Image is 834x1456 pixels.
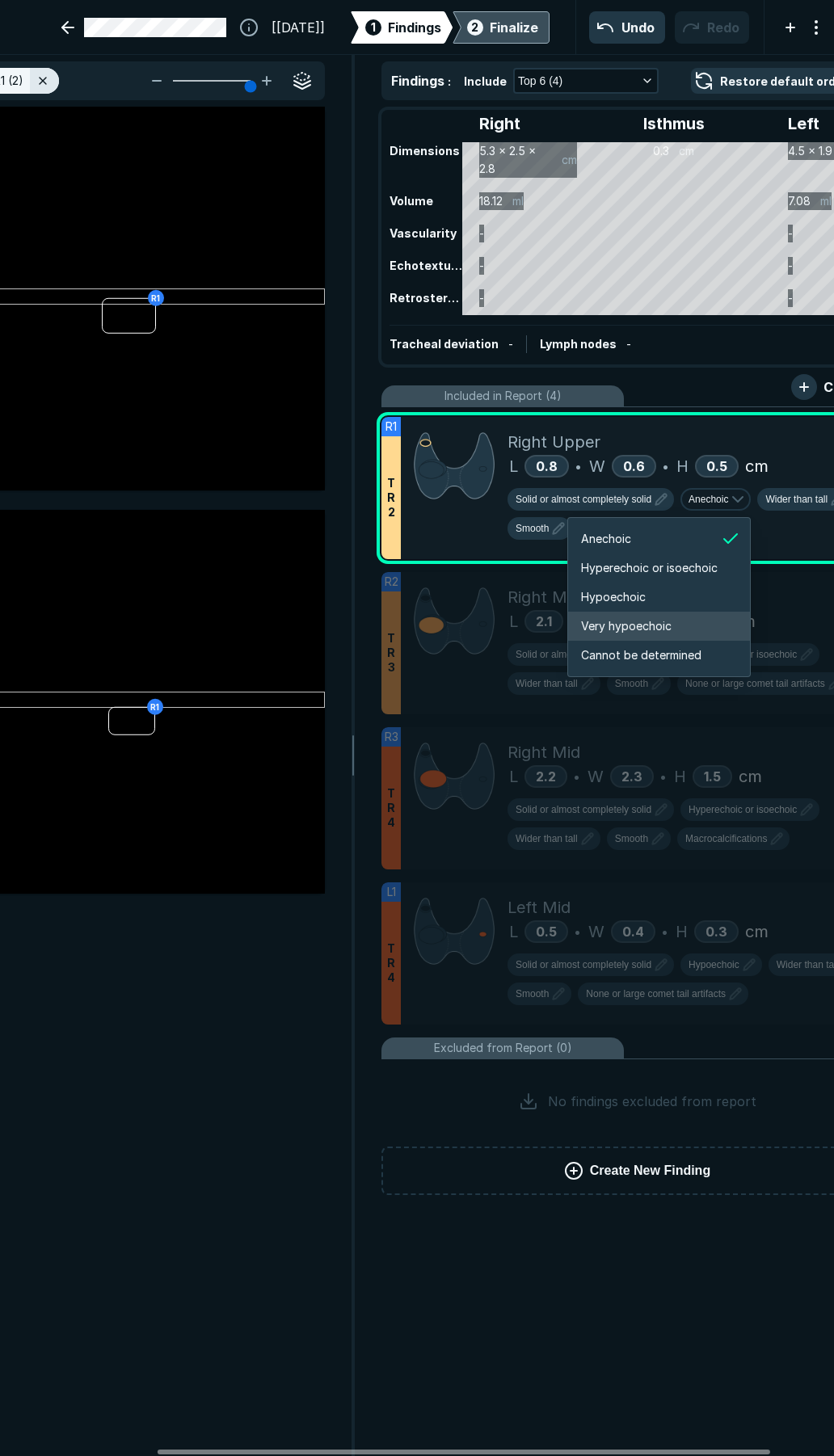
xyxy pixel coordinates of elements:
span: • [574,767,579,786]
img: BEHaQAAAABJRU5ErkJggg== [414,430,495,502]
img: fpt9ewAAAAZJREFUAwDlNFTnlBh4owAAAABJRU5ErkJggg== [414,740,495,812]
span: 1.5 [704,768,721,785]
span: Macrocalcifications [685,831,767,846]
span: 2.3 [621,768,642,785]
span: T R 4 [387,941,395,985]
span: T R 3 [387,631,395,675]
span: Solid or almost completely solid [516,492,651,507]
span: Hyperechoic or isoechoic [581,559,718,577]
span: Top 6 (4) [518,72,562,90]
span: L1 [387,883,396,901]
span: Smooth [516,521,549,536]
span: Left Mid [508,895,571,919]
span: Hypoechoic [689,957,739,972]
span: • [660,767,666,786]
span: [[DATE]] [272,18,325,37]
div: 2Finalize [453,11,550,44]
button: Redo [675,11,749,44]
img: n6RqMXAAAAABJRU5ErkJggg== [414,895,495,967]
span: R2 [385,573,398,591]
span: Very hypoechoic [581,617,672,635]
span: • [662,922,668,941]
span: Smooth [615,831,648,846]
span: Smooth [516,987,549,1001]
a: See-Mode Logo [26,10,39,45]
span: Right Upper [508,430,600,454]
div: 1Findings [351,11,453,44]
span: Wider than tall [765,492,828,507]
span: 2 [471,19,478,36]
span: No findings excluded from report [548,1092,756,1111]
span: R1 [385,418,397,436]
span: Excluded from Report (0) [434,1039,572,1057]
span: 0.5 [706,458,727,474]
span: Anechoic [581,530,631,548]
span: T R 2 [387,476,395,520]
div: Finalize [490,18,538,37]
span: Included in Report (4) [444,387,562,405]
span: : [448,74,451,88]
span: Wider than tall [516,831,578,846]
span: 2.2 [536,768,556,785]
span: H [674,764,686,789]
span: L [509,764,518,789]
span: 2.1 [536,613,552,629]
span: Hypoechoic [581,588,646,606]
span: Findings [391,73,444,89]
span: Tracheal deviation [390,337,499,351]
span: Anechoic [689,492,728,507]
img: zWXF7AAAABklEQVQDAEbEyee67UnPAAAAAElFTkSuQmCC [414,585,495,657]
span: Right Mid [508,740,580,764]
span: Cannot be determined [581,646,701,664]
span: Wider than tall [516,676,578,691]
span: • [575,457,581,476]
span: Right Mid [508,585,580,609]
span: Hyperechoic or isoechoic [689,802,797,817]
span: None or large comet tail artifacts [586,987,726,1001]
span: Smooth [615,676,648,691]
span: - [626,337,631,351]
span: Create New Finding [590,1161,710,1180]
span: H [676,454,689,478]
span: 0.4 [622,924,644,940]
span: 1 [371,19,376,36]
span: Include [464,73,507,90]
span: 0.3 [706,924,727,940]
span: cm [739,764,762,789]
span: R3 [385,728,398,746]
span: L [509,609,518,633]
span: L [509,454,518,478]
span: L [509,919,518,944]
span: Solid or almost completely solid [516,957,651,972]
span: W [589,454,605,478]
button: Undo [589,11,665,44]
span: Findings [388,18,441,37]
span: Solid or almost completely solid [516,802,651,817]
span: Lymph nodes [540,337,617,351]
span: 0.6 [623,458,645,474]
span: H [676,919,688,944]
span: • [663,457,668,476]
span: Solid or almost completely solid [516,647,651,662]
span: • [575,922,580,941]
span: cm [745,454,769,478]
span: None or large comet tail artifacts [685,676,825,691]
span: - [508,337,513,351]
span: T R 4 [387,786,395,830]
span: 0.5 [536,924,557,940]
span: W [588,919,604,944]
span: 0.8 [536,458,558,474]
span: W [588,764,604,789]
span: cm [745,919,769,944]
